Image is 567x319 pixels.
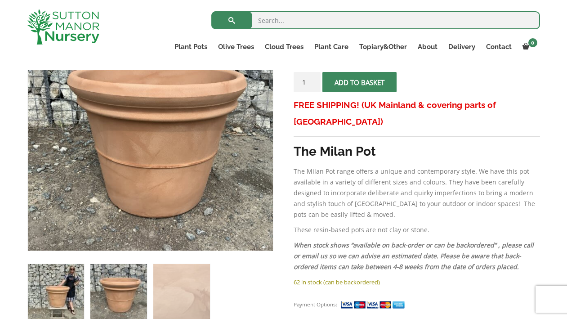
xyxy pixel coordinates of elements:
[294,97,540,130] h3: FREE SHIPPING! (UK Mainland & covering parts of [GEOGRAPHIC_DATA])
[443,40,481,53] a: Delivery
[528,38,537,47] span: 0
[294,225,540,235] p: These resin-based pots are not clay or stone.
[309,40,354,53] a: Plant Care
[294,144,376,159] strong: The Milan Pot
[354,40,412,53] a: Topiary&Other
[294,241,534,271] em: When stock shows “available on back-order or can be backordered” , please call or email us so we ...
[27,9,99,45] img: logo
[294,301,337,308] small: Payment Options:
[294,277,540,288] p: 62 in stock (can be backordered)
[259,40,309,53] a: Cloud Trees
[517,40,540,53] a: 0
[412,40,443,53] a: About
[211,11,540,29] input: Search...
[294,166,540,220] p: The Milan Pot range offers a unique and contemporary style. We have this pot available in a varie...
[213,40,259,53] a: Olive Trees
[481,40,517,53] a: Contact
[340,300,408,310] img: payment supported
[169,40,213,53] a: Plant Pots
[294,72,321,92] input: Product quantity
[322,72,397,92] button: Add to basket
